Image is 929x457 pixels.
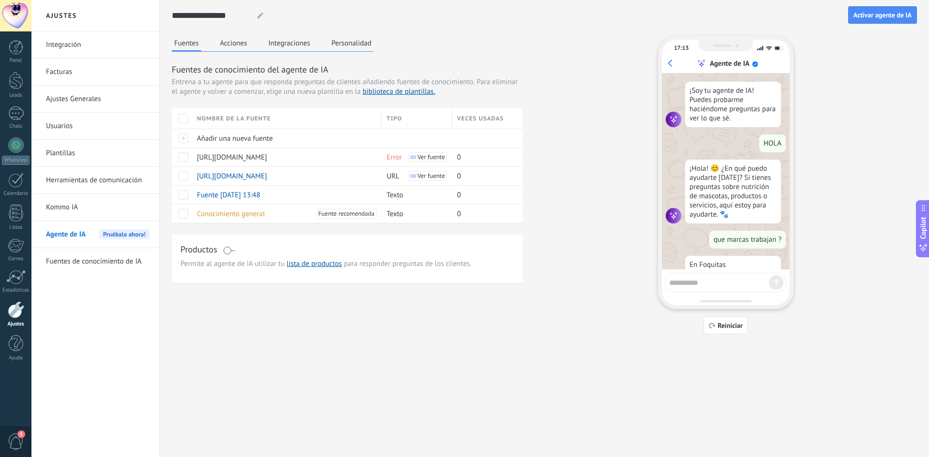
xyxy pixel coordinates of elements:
button: Reiniciar [704,317,748,334]
div: ¡Soy tu agente de IA! Puedes probarme haciéndome preguntas para ver lo que sé. [685,82,781,127]
div: Error [382,148,448,166]
span: Fuente recomendada [318,209,375,219]
div: Ajustes [2,321,30,327]
span: Error [387,153,402,162]
div: Fuente 23/09/2025 13:48 [192,186,377,204]
span: Pruébalo ahora! [99,229,150,239]
span: URL [387,172,399,181]
span: 0 [457,172,461,181]
span: [URL][DOMAIN_NAME] [197,172,267,181]
button: Personalidad [329,36,374,50]
button: Activar agente de IA [848,6,917,24]
span: Fuente [DATE] 13:48 [197,191,260,200]
div: Ayuda [2,355,30,361]
span: Texto [387,209,403,219]
button: Acciones [218,36,250,50]
div: Panel [2,58,30,64]
a: Ajustes Generales [46,86,150,113]
span: Agente de IA [46,221,86,248]
a: Integración [46,31,150,59]
li: Ajustes Generales [31,86,159,113]
div: 0 [452,205,516,223]
div: HOLA [759,134,786,152]
button: Integraciones [266,36,313,50]
a: Herramientas de comunicación [46,167,150,194]
div: Veces usadas [452,108,523,129]
a: Agente de IAPruébalo ahora! [46,221,150,248]
span: Ver fuente [418,154,445,161]
span: Añadir una nueva fuente [197,134,273,143]
div: Listas [2,224,30,231]
span: [URL][DOMAIN_NAME] [197,153,267,162]
div: Conocimiento general [192,205,377,223]
li: Agente de IA [31,221,159,248]
div: 0 [452,167,516,185]
span: 5 [17,430,25,438]
button: Fuentes [172,36,201,52]
div: Agente de IA [710,59,749,68]
div: Estadísticas [2,287,30,294]
div: https://vitalcan.com/ [192,148,377,166]
span: Texto [387,191,403,200]
span: Entrena a tu agente para que responda preguntas de clientes añadiendo fuentes de conocimiento. [172,77,475,87]
li: Facturas [31,59,159,86]
span: Conocimiento general [197,209,265,219]
span: Copilot [918,217,928,239]
a: Fuentes de conocimiento de IA [46,248,150,275]
div: 0 [452,148,516,166]
div: Nombre de la fuente [192,108,381,129]
a: Kommo IA [46,194,150,221]
div: Tipo [382,108,452,129]
div: WhatsApp [2,156,30,165]
div: que marcas trabajan ? [709,231,786,249]
span: 0 [457,209,461,219]
div: Calendario [2,191,30,197]
div: 17:13 [674,44,689,52]
div: URL [382,167,448,185]
li: Herramientas de comunicación [31,167,159,194]
span: Reiniciar [718,322,743,329]
div: ¡Hola! 😊 ¿En qué puedo ayudarte [DATE]? Si tienes preguntas sobre nutrición de mascotas, producto... [685,160,781,223]
li: Plantillas [31,140,159,167]
li: Integración [31,31,159,59]
span: Activar agente de IA [854,12,912,18]
li: Usuarios [31,113,159,140]
a: Usuarios [46,113,150,140]
a: lista de productos [286,259,342,268]
span: Permite al agente de IA utilizar tu para responder preguntas de los clientes. [180,259,514,269]
h3: Fuentes de conocimiento del agente de IA [172,63,523,75]
h3: Productos [180,243,217,255]
div: Correo [2,256,30,262]
a: biblioteca de plantillas. [362,87,435,96]
img: agent icon [666,208,681,223]
img: agent icon [666,112,681,127]
a: Plantillas [46,140,150,167]
div: Leads [2,92,30,99]
div: 0 [452,186,516,204]
div: https://www.purina.com.ar/purina [192,167,377,185]
span: 0 [457,191,461,200]
a: Facturas [46,59,150,86]
span: Ver fuente [418,173,445,179]
div: Chats [2,123,30,130]
span: Para eliminar el agente y volver a comenzar, elige una nueva plantilla en la [172,77,518,96]
li: Fuentes de conocimiento de IA [31,248,159,275]
div: Texto [382,186,448,204]
span: 0 [457,153,461,162]
li: Kommo IA [31,194,159,221]
div: Texto [382,205,448,223]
